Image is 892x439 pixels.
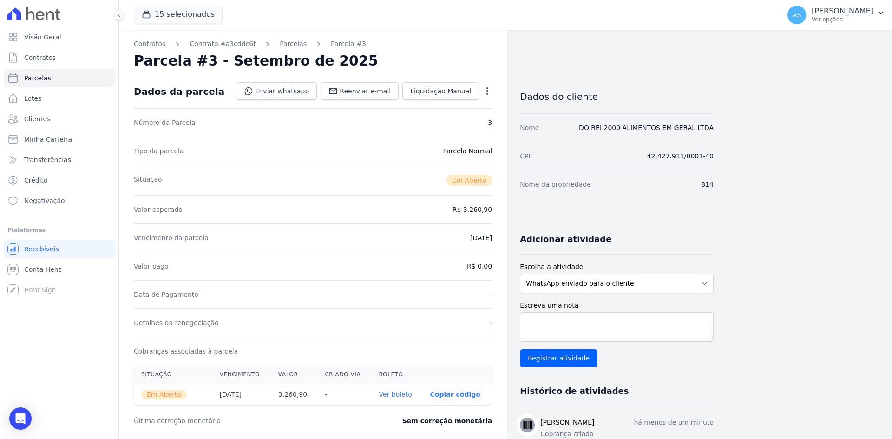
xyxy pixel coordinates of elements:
dt: Nome [520,123,539,132]
span: Parcelas [24,73,51,83]
span: Em Aberto [141,390,187,399]
a: Contratos [4,48,115,67]
dd: 814 [701,180,714,189]
span: Clientes [24,114,50,124]
a: Crédito [4,171,115,190]
a: Transferências [4,151,115,169]
a: DO REI 2000 ALIMENTOS EM GERAL LTDA [579,124,714,131]
dt: Tipo da parcela [134,146,184,156]
div: Plataformas [7,225,111,236]
h3: Dados do cliente [520,91,714,102]
button: Copiar código [430,391,480,398]
h3: Adicionar atividade [520,234,611,245]
dt: Data de Pagamento [134,290,198,299]
p: Ver opções [812,16,873,23]
dt: Número da Parcela [134,118,196,127]
span: Negativação [24,196,65,205]
input: Registrar atividade [520,349,597,367]
dd: R$ 0,00 [467,262,492,271]
p: Cobrança criada [540,429,714,439]
th: Valor [271,365,318,384]
span: Crédito [24,176,48,185]
span: Minha Carteira [24,135,72,144]
label: Escolha a atividade [520,262,714,272]
p: há menos de um minuto [634,418,714,427]
dd: Parcela Normal [443,146,492,156]
a: Visão Geral [4,28,115,46]
a: Negativação [4,191,115,210]
dd: 42.427.911/0001-40 [647,151,714,161]
span: Visão Geral [24,33,61,42]
a: Reenviar e-mail [321,82,399,100]
label: Escreva uma nota [520,301,714,310]
span: Liquidação Manual [410,86,471,96]
a: Enviar whatsapp [236,82,317,100]
th: [DATE] [212,384,271,405]
dt: Vencimento da parcela [134,233,209,242]
a: Parcelas [280,39,307,49]
h2: Parcela #3 - Setembro de 2025 [134,52,378,69]
button: AS [PERSON_NAME] Ver opções [780,2,892,28]
dt: Situação [134,175,162,186]
nav: Breadcrumb [134,39,492,49]
dt: Detalhes da renegociação [134,318,219,328]
div: Dados da parcela [134,86,224,97]
dt: Valor esperado [134,205,183,214]
dd: Sem correção monetária [402,416,492,426]
th: 3.260,90 [271,384,318,405]
th: Boleto [371,365,422,384]
a: Ver boleto [379,391,412,398]
span: Transferências [24,155,71,164]
div: Open Intercom Messenger [9,407,32,430]
dt: Última correção monetária [134,416,346,426]
a: Minha Carteira [4,130,115,149]
span: Reenviar e-mail [340,86,391,96]
th: - [317,384,371,405]
th: Situação [134,365,212,384]
a: Clientes [4,110,115,128]
a: Parcela #3 [331,39,366,49]
h3: Histórico de atividades [520,386,629,397]
a: Conta Hent [4,260,115,279]
dd: 3 [488,118,492,127]
p: [PERSON_NAME] [812,7,873,16]
dd: - [490,290,492,299]
dd: [DATE] [470,233,492,242]
button: 15 selecionados [134,6,223,23]
span: Recebíveis [24,244,59,254]
th: Criado via [317,365,371,384]
dd: - [490,318,492,328]
span: Em Aberto [446,175,492,186]
a: Contratos [134,39,165,49]
a: Contrato #a3cddc6f [190,39,256,49]
dt: Nome da propriedade [520,180,591,189]
span: AS [793,12,801,18]
dt: Valor pago [134,262,169,271]
span: Conta Hent [24,265,61,274]
h3: [PERSON_NAME] [540,418,594,427]
a: Liquidação Manual [402,82,479,100]
a: Lotes [4,89,115,108]
th: Vencimento [212,365,271,384]
span: Lotes [24,94,42,103]
dt: CPF [520,151,532,161]
a: Parcelas [4,69,115,87]
dt: Cobranças associadas à parcela [134,347,238,356]
a: Recebíveis [4,240,115,258]
span: Contratos [24,53,56,62]
dd: R$ 3.260,90 [453,205,492,214]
